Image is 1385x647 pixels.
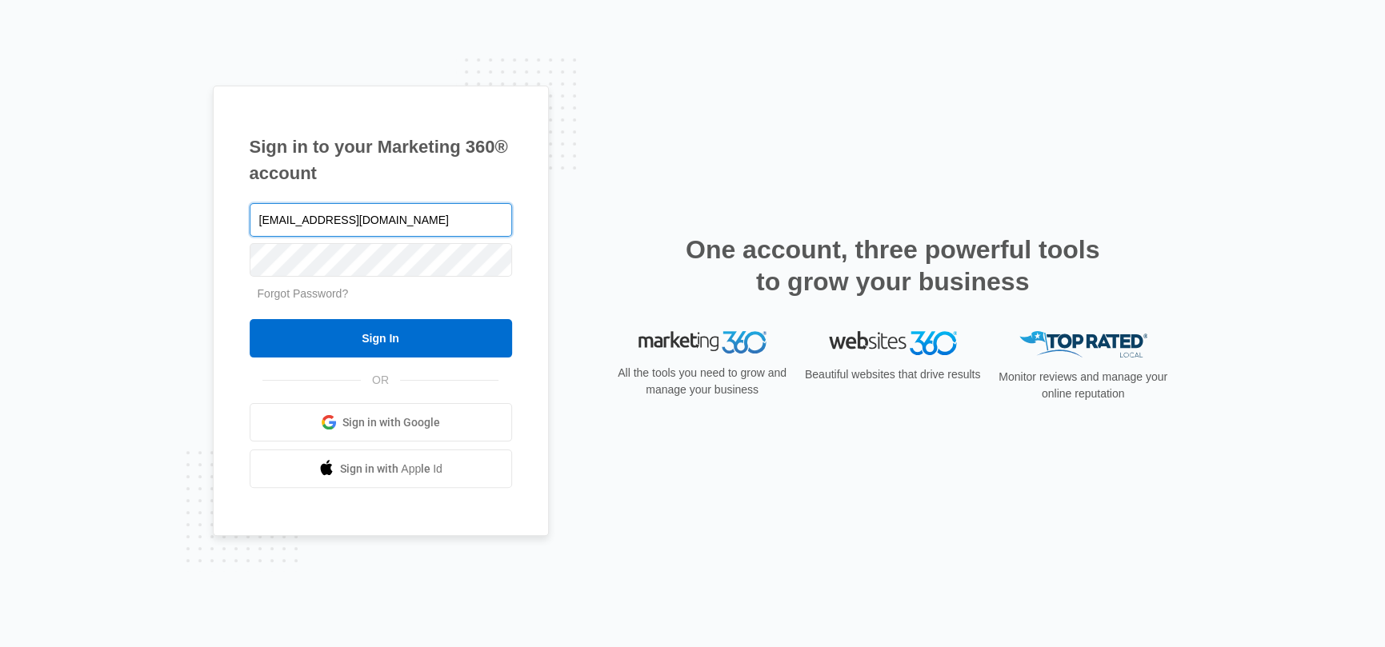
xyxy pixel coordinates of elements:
[250,203,512,237] input: Email
[342,414,440,431] span: Sign in with Google
[258,287,349,300] a: Forgot Password?
[681,234,1105,298] h2: One account, three powerful tools to grow your business
[340,461,442,477] span: Sign in with Apple Id
[250,319,512,357] input: Sign In
[803,366,983,383] p: Beautiful websites that drive results
[250,449,512,488] a: Sign in with Apple Id
[638,331,767,353] img: Marketing 360
[994,369,1173,402] p: Monitor reviews and manage your online reputation
[613,365,792,398] p: All the tools you need to grow and manage your business
[361,372,400,389] span: OR
[1019,331,1147,357] img: Top Rated Local
[250,403,512,441] a: Sign in with Google
[829,331,957,354] img: Websites 360
[250,134,512,186] h1: Sign in to your Marketing 360® account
